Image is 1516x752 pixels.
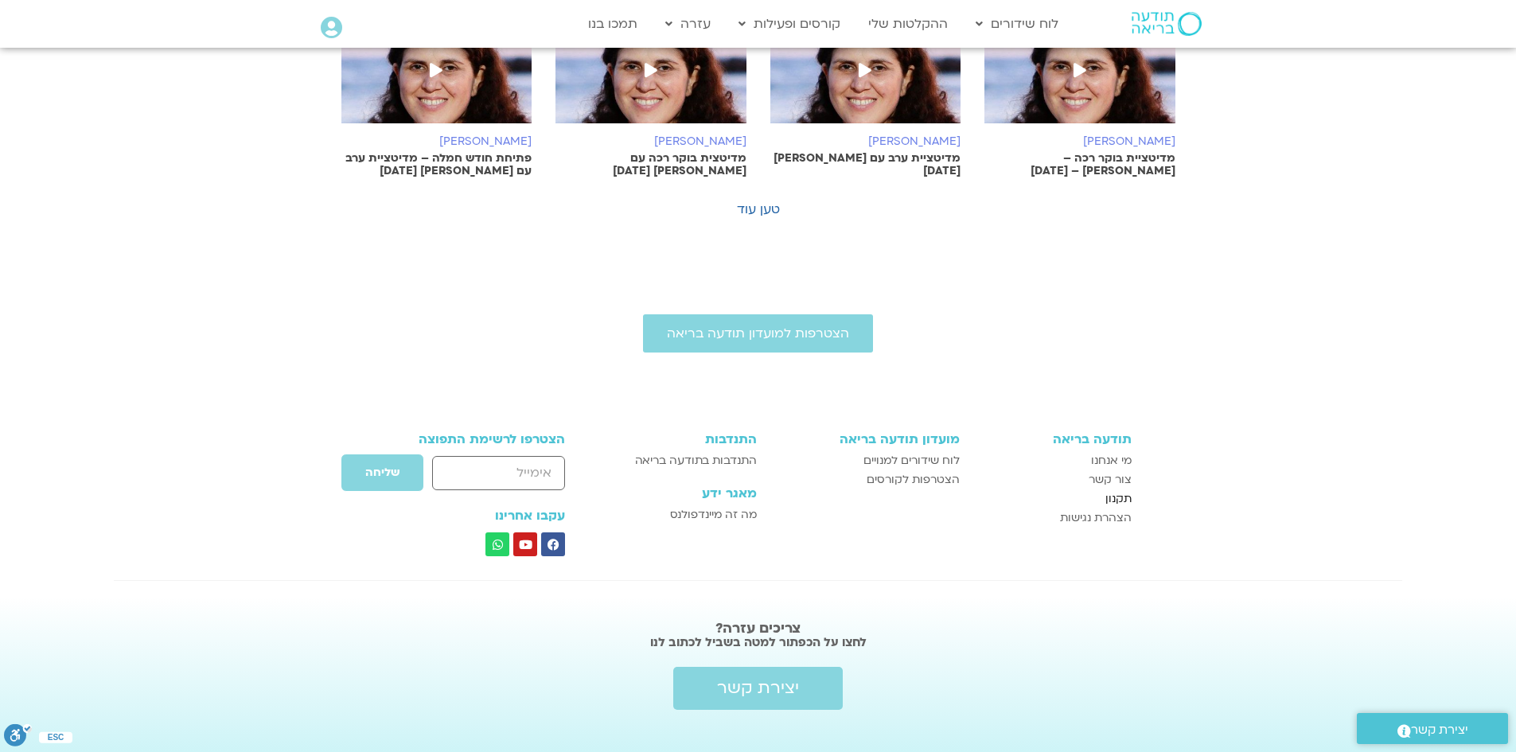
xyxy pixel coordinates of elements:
button: שליחה [341,454,424,492]
h6: [PERSON_NAME] [984,135,1175,148]
span: יצירת קשר [717,679,799,698]
span: שליחה [365,466,399,479]
span: יצירת קשר [1411,719,1468,741]
h3: תודעה בריאה [976,432,1132,446]
form: טופס חדש [385,454,566,500]
a: הצהרת נגישות [976,508,1132,528]
h2: צריכים עזרה? [344,621,1172,637]
span: התנדבות בתודעה בריאה [635,451,757,470]
a: יצירת קשר [1357,713,1508,744]
a: מי אנחנו [976,451,1132,470]
span: לוח שידורים למנויים [863,451,960,470]
a: לוח שידורים [968,9,1066,39]
a: הצטרפות למועדון תודעה בריאה [643,314,873,353]
img: michal-%D7%9E%D7%99%D7%9B%D7%9C-%D7%92%D7%95%D7%A8%D7%9C-e1652661943385.jpg [555,20,746,139]
p: מדיטציית ערב עם [PERSON_NAME] [DATE] [770,152,961,177]
span: תקנון [1105,489,1132,508]
a: [PERSON_NAME] מדיטצית בוקר רכה עם [PERSON_NAME] [DATE] [555,20,746,177]
h3: עקבו אחרינו [385,508,566,523]
a: תקנון [976,489,1132,508]
h3: הצטרפו לרשימת התפוצה [385,432,566,446]
a: טען עוד [737,201,780,218]
img: michal-%D7%9E%D7%99%D7%9B%D7%9C-%D7%92%D7%95%D7%A8%D7%9C-e1652661943385.jpg [341,20,532,139]
h3: מועדון תודעה בריאה [773,432,960,446]
span: מה זה מיינדפולנס [670,505,757,524]
h3: מאגר ידע [609,486,756,501]
a: תמכו בנו [580,9,645,39]
input: אימייל [432,456,565,490]
a: קורסים ופעילות [731,9,848,39]
a: לוח שידורים למנויים [773,451,960,470]
a: הצטרפות לקורסים [773,470,960,489]
a: התנדבות בתודעה בריאה [609,451,756,470]
a: מה זה מיינדפולנס [609,505,756,524]
a: [PERSON_NAME] מדיטציית ערב עם [PERSON_NAME] [DATE] [770,20,961,177]
h3: התנדבות [609,432,756,446]
a: עזרה [657,9,719,39]
img: תודעה בריאה [1132,12,1202,36]
span: צור קשר [1089,470,1132,489]
p: מדיטצית בוקר רכה עם [PERSON_NAME] [DATE] [555,152,746,177]
span: הצטרפות למועדון תודעה בריאה [667,326,849,341]
h6: [PERSON_NAME] [341,135,532,148]
span: מי אנחנו [1091,451,1132,470]
span: הצהרת נגישות [1060,508,1132,528]
a: צור קשר [976,470,1132,489]
a: יצירת קשר [673,667,843,710]
h6: [PERSON_NAME] [555,135,746,148]
span: הצטרפות לקורסים [867,470,960,489]
a: [PERSON_NAME] מדיטציית בוקר רכה – [PERSON_NAME] – [DATE] [984,20,1175,177]
a: ההקלטות שלי [860,9,956,39]
p: מדיטציית בוקר רכה – [PERSON_NAME] – [DATE] [984,152,1175,177]
a: [PERSON_NAME] פתיחת חודש חמלה – מדיטציית ערב עם [PERSON_NAME] [DATE] [341,20,532,177]
img: michal-%D7%9E%D7%99%D7%9B%D7%9C-%D7%92%D7%95%D7%A8%D7%9C-e1652661943385.jpg [770,20,961,139]
img: michal-%D7%9E%D7%99%D7%9B%D7%9C-%D7%92%D7%95%D7%A8%D7%9C-e1652661943385.jpg [984,20,1175,139]
h6: [PERSON_NAME] [770,135,961,148]
p: פתיחת חודש חמלה – מדיטציית ערב עם [PERSON_NAME] [DATE] [341,152,532,177]
h2: לחצו על הכפתור למטה בשביל לכתוב לנו [344,634,1172,650]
